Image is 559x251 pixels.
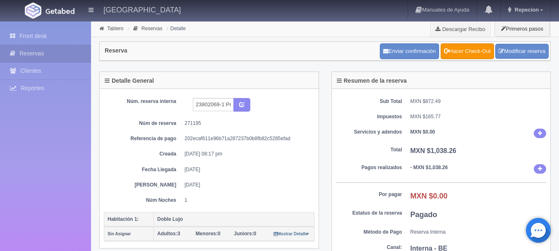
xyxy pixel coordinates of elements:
[196,231,218,237] strong: Menores:
[336,98,402,105] dt: Sub Total
[410,192,448,200] b: MXN $0.00
[410,147,456,154] b: MXN $1,038.26
[274,232,309,236] small: Mostrar Detalle
[336,210,402,217] dt: Estatus de la reserva
[336,146,402,153] dt: Total
[410,229,547,236] dd: Reserva Interna
[185,151,308,158] dd: [DATE] 08:17 pm
[336,229,402,236] dt: Método de Pago
[494,21,550,37] button: Primeros pasos
[185,197,308,204] dd: 1
[157,231,180,237] span: 3
[157,231,178,237] strong: Adultos:
[154,212,314,227] th: Doble Lujo
[25,2,41,19] img: Getabed
[336,164,402,171] dt: Pagos realizados
[110,166,176,173] dt: Fecha Llegada
[337,78,407,84] h4: Resumen de la reserva
[410,165,448,170] b: - MXN $1,038.26
[185,135,308,142] dd: 202ecaf611e96b71a287237b0b8fb82c5285efad
[108,216,139,222] b: Habitación 1:
[107,26,123,31] a: Tablero
[46,8,74,14] img: Getabed
[513,7,539,13] span: Repecion
[165,24,188,32] li: Detalle
[431,21,490,37] a: Descargar Recibo
[196,231,221,237] span: 0
[142,26,163,31] a: Reservas
[234,231,256,237] span: 0
[410,98,547,105] dd: MXN $872.49
[110,120,176,127] dt: Núm de reserva
[185,182,308,189] dd: [DATE]
[234,231,253,237] strong: Juniors:
[274,231,309,237] a: Mostrar Detalle
[495,44,549,59] a: Modificar reserva
[410,210,437,219] b: Pagado
[336,191,402,198] dt: Por pagar
[336,113,402,120] dt: Impuestos
[185,166,308,173] dd: [DATE]
[110,197,176,204] dt: Núm Noches
[110,135,176,142] dt: Referencia de pago
[336,129,402,136] dt: Servicios y adendos
[336,244,402,251] dt: Canal:
[103,4,181,14] h4: [GEOGRAPHIC_DATA]
[108,232,131,236] small: Sin Asignar
[185,120,308,127] dd: 271195
[110,98,176,105] dt: Núm. reserva interna
[105,48,127,54] h4: Reserva
[410,113,547,120] dd: MXN $165.77
[105,78,154,84] h4: Detalle General
[110,151,176,158] dt: Creada
[441,43,494,59] a: Hacer Check-Out
[380,43,439,59] button: Enviar confirmación
[110,182,176,189] dt: [PERSON_NAME]
[410,129,435,135] b: MXN $0.00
